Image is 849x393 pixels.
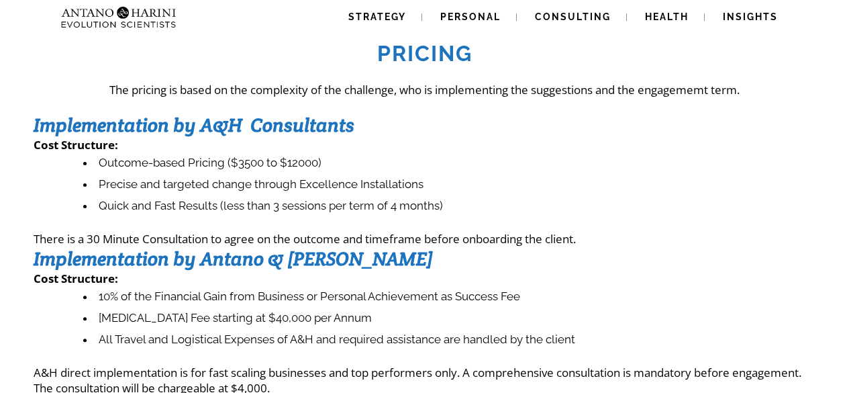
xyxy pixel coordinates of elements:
[34,82,815,97] p: The pricing is based on the complexity of the challenge, who is implementing the suggestions and ...
[34,113,354,137] strong: Implementation by A&H Consultants
[83,286,815,308] li: 10% of the Financial Gain from Business or Personal Achievement as Success Fee
[83,152,815,174] li: Outcome-based Pricing ($3500 to $12000)
[34,137,115,152] strong: Cost Structure
[645,11,689,22] span: Health
[348,11,406,22] span: Strategy
[723,11,778,22] span: Insights
[535,11,611,22] span: Consulting
[115,137,118,152] strong: :
[83,329,815,351] li: All Travel and Logistical Expenses of A&H and required assistance are handled by the client
[83,195,815,217] li: Quick and Fast Results (less than 3 sessions per term of 4 months)
[34,271,118,286] strong: Cost Structure:
[34,231,815,247] p: There is a 30 Minute Consultation to agree on the outcome and timeframe before onboarding the cli...
[377,41,472,66] strong: Pricing
[83,308,815,329] li: [MEDICAL_DATA] Fee starting at $40,000 per Annum
[34,247,433,271] strong: Implementation by Antano & [PERSON_NAME]
[83,174,815,195] li: Precise and targeted change through Excellence Installations
[440,11,501,22] span: Personal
